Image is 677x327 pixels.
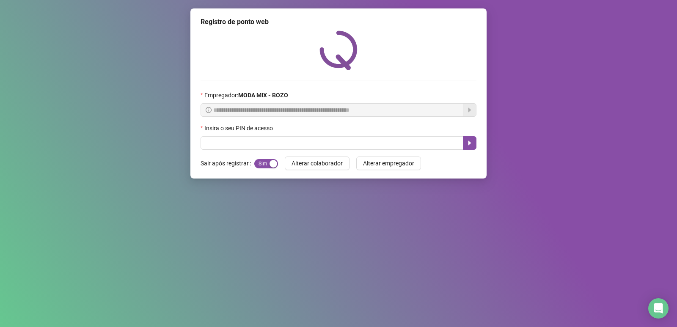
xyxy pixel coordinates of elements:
button: Alterar colaborador [285,157,350,170]
div: Registro de ponto web [201,17,476,27]
div: Open Intercom Messenger [648,298,669,319]
span: Empregador : [204,91,288,100]
span: Alterar colaborador [292,159,343,168]
label: Insira o seu PIN de acesso [201,124,278,133]
label: Sair após registrar [201,157,254,170]
span: Alterar empregador [363,159,414,168]
strong: MODA MIX - BOZO [238,92,288,99]
span: info-circle [206,107,212,113]
span: caret-right [466,140,473,146]
button: Alterar empregador [356,157,421,170]
img: QRPoint [319,30,358,70]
